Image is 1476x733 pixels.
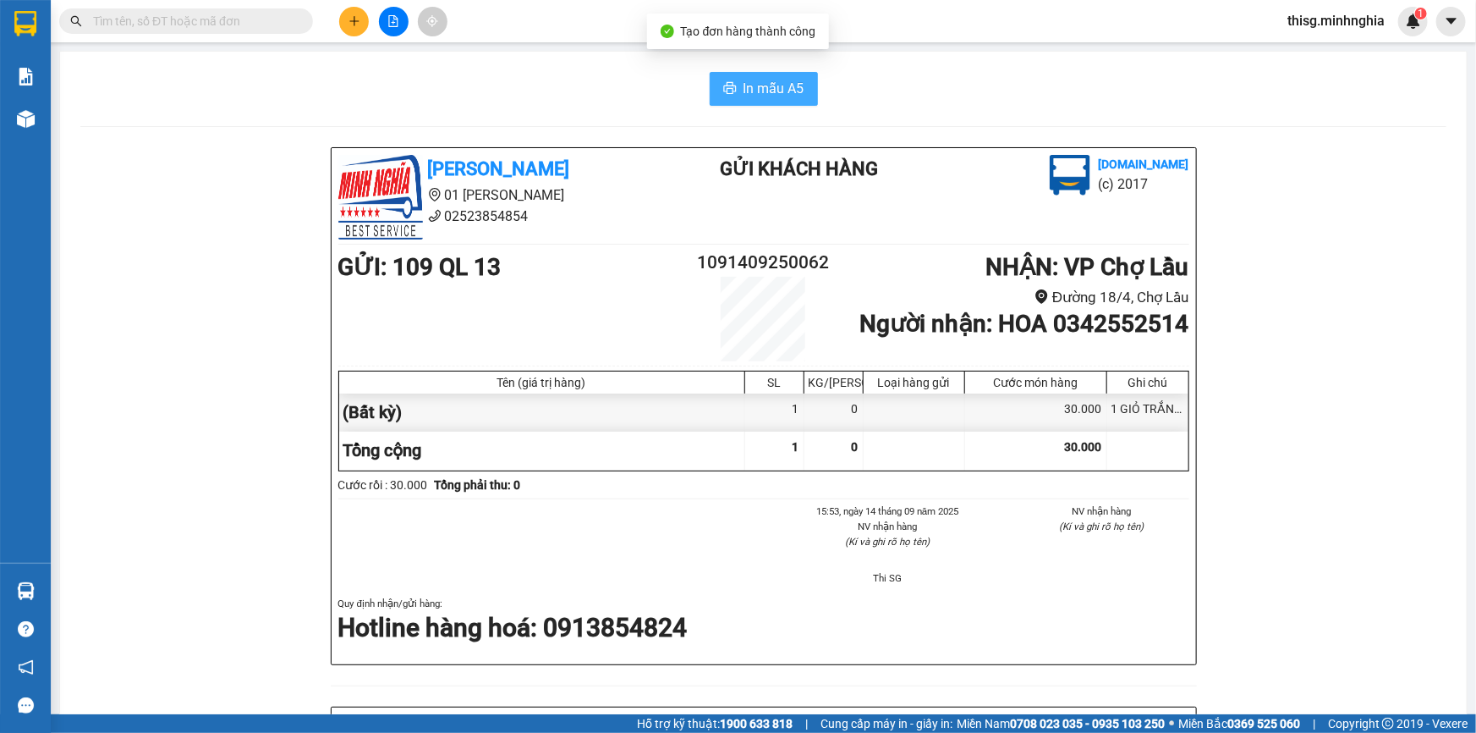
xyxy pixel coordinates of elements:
span: notification [18,659,34,675]
span: plus [348,15,360,27]
input: Tìm tên, số ĐT hoặc mã đơn [93,12,293,30]
span: 0 [852,440,859,454]
span: | [805,714,808,733]
b: NHẬN : VP Chợ Lầu [985,253,1188,281]
span: Hỗ trợ kỹ thuật: [637,714,793,733]
b: [PERSON_NAME] [428,158,570,179]
button: plus [339,7,369,36]
li: 02523854854 [8,58,322,80]
button: printerIn mẫu A5 [710,72,818,106]
span: question-circle [18,621,34,637]
b: Tổng phải thu: 0 [435,478,521,492]
img: solution-icon [17,68,35,85]
li: 01 [PERSON_NAME] [338,185,653,206]
li: NV nhận hàng [1015,504,1189,519]
img: icon-new-feature [1406,14,1421,29]
div: (Bất kỳ) [339,394,745,432]
strong: 0369 525 060 [1227,717,1300,730]
li: Thi SG [801,570,975,586]
span: 1 [793,440,799,454]
img: logo.jpg [8,8,92,92]
span: printer [723,81,737,97]
li: Đường 18/4, Chợ Lầu [834,286,1188,309]
h2: 1091409250062 [693,249,835,277]
span: caret-down [1444,14,1459,29]
b: [DOMAIN_NAME] [1099,157,1189,171]
span: 1 [1418,8,1424,19]
div: Cước rồi : 30.000 [338,476,428,494]
span: environment [428,188,442,201]
div: Cước món hàng [969,376,1102,389]
b: GỬI : 109 QL 13 [8,106,171,134]
button: caret-down [1436,7,1466,36]
strong: 1900 633 818 [720,717,793,730]
button: aim [418,7,447,36]
div: 1 [745,394,804,432]
div: 0 [804,394,864,432]
li: 02523854854 [338,206,653,227]
li: (c) 2017 [1099,174,1189,195]
span: aim [426,15,438,27]
span: Tạo đơn hàng thành công [681,25,816,38]
img: logo.jpg [1050,155,1090,196]
strong: 0708 023 035 - 0935 103 250 [1010,717,1165,730]
i: (Kí và ghi rõ họ tên) [845,536,930,548]
button: file-add [379,7,409,36]
span: phone [428,209,442,223]
span: Miền Bắc [1178,714,1300,733]
span: ⚪️ [1169,720,1174,727]
strong: Hotline hàng hoá: 0913854824 [338,613,688,642]
img: logo.jpg [338,155,423,240]
b: Gửi khách hàng [720,158,878,179]
span: Miền Nam [957,714,1165,733]
i: (Kí và ghi rõ họ tên) [1060,521,1144,532]
div: SL [749,376,799,389]
b: GỬI : 109 QL 13 [338,253,502,281]
div: KG/[PERSON_NAME] [809,376,859,389]
span: In mẫu A5 [743,78,804,99]
span: environment [97,41,111,54]
img: warehouse-icon [17,582,35,600]
img: logo-vxr [14,11,36,36]
div: 1 GIỎ TRẮNG CẶP DÉP [1107,394,1188,432]
span: copyright [1382,718,1394,730]
li: 15:53, ngày 14 tháng 09 năm 2025 [801,504,975,519]
div: 30.000 [965,394,1107,432]
span: | [1313,714,1315,733]
li: NV nhận hàng [801,519,975,534]
span: thisg.minhnghia [1274,10,1398,31]
div: Tên (giá trị hàng) [343,376,740,389]
span: check-circle [661,25,674,38]
img: warehouse-icon [17,110,35,128]
div: Ghi chú [1111,376,1184,389]
div: Quy định nhận/gửi hàng : [338,596,1189,646]
span: Tổng cộng [343,440,422,460]
span: phone [97,62,111,75]
span: Cung cấp máy in - giấy in: [820,714,952,733]
b: Người nhận : HOA 0342552514 [859,310,1188,338]
span: message [18,697,34,714]
sup: 1 [1415,8,1427,19]
div: Loại hàng gửi [868,376,960,389]
span: file-add [387,15,399,27]
span: search [70,15,82,27]
b: [PERSON_NAME] [97,11,239,32]
span: environment [1034,289,1049,304]
span: 30.000 [1065,440,1102,454]
li: 01 [PERSON_NAME] [8,37,322,58]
